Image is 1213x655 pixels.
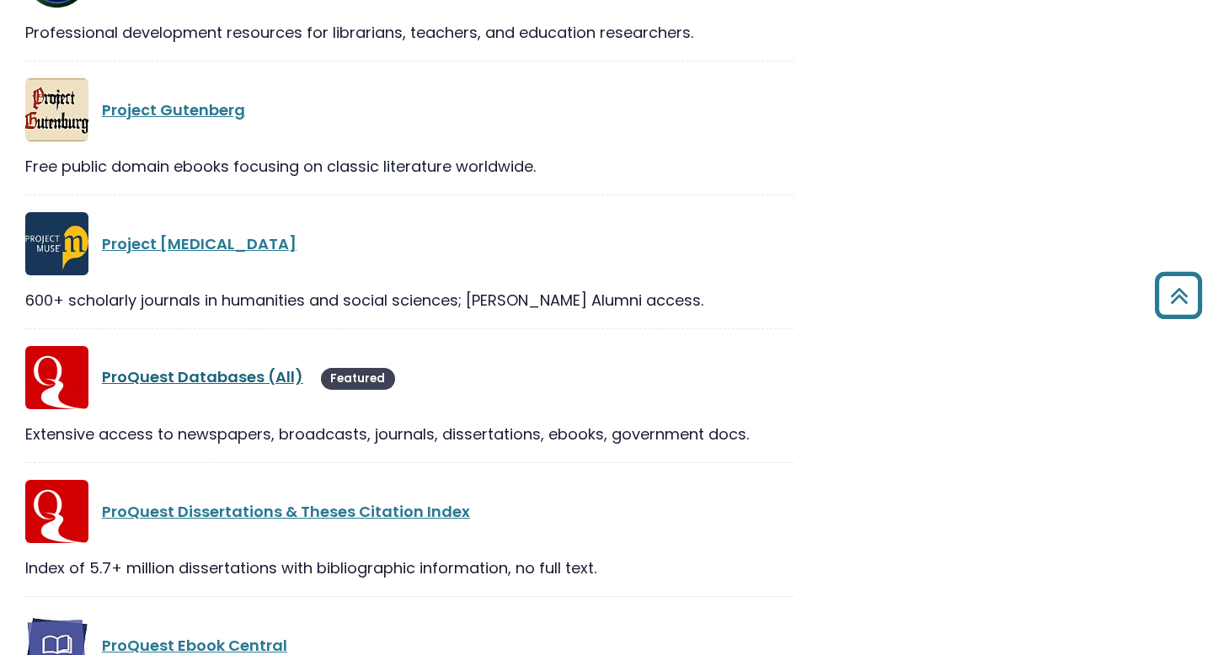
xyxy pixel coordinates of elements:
[102,501,470,522] a: ProQuest Dissertations & Theses Citation Index
[25,556,794,579] div: Index of 5.7+ million dissertations with bibliographic information, no full text.
[102,233,297,254] a: Project [MEDICAL_DATA]
[25,423,794,445] div: Extensive access to newspapers, broadcasts, journals, dissertations, ebooks, government docs.
[102,99,245,120] a: Project Gutenberg
[25,21,794,44] div: Professional development resources for librarians, teachers, and education researchers.
[1148,280,1209,311] a: Back to Top
[25,289,794,312] div: 600+ scholarly journals in humanities and social sciences; [PERSON_NAME] Alumni access.
[321,368,395,390] span: Featured
[102,366,303,387] a: ProQuest Databases (All)
[25,155,794,178] div: Free public domain ebooks focusing on classic literature worldwide.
